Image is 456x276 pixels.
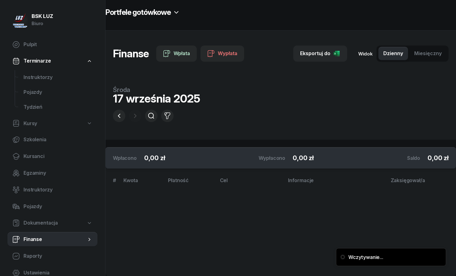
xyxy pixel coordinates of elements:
a: Tydzień [19,100,97,115]
span: Raporty [24,252,92,260]
span: Tydzień [24,103,92,111]
span: Kursanci [24,152,92,160]
div: Wypłacono [259,154,286,162]
div: Saldo [407,154,420,162]
a: Raporty [7,249,97,264]
a: Pojazdy [7,199,97,214]
h1: Finanse [113,48,149,59]
span: Kursy [24,120,37,128]
th: Zaksięgował/a [387,176,456,190]
a: Pojazdy [19,85,97,100]
a: Kursy [7,116,97,131]
a: Instruktorzy [19,70,97,85]
span: Pojazdy [24,88,92,96]
a: Instruktorzy [7,182,97,197]
span: Pulpit [24,41,92,49]
th: # [105,176,120,190]
a: Egzaminy [7,166,97,181]
div: Wypłata [207,50,237,58]
div: Biuro [32,20,53,28]
button: Dzienny [378,47,408,60]
th: Informacje [284,176,387,190]
span: Dzienny [383,50,403,58]
span: Egzaminy [24,169,92,177]
div: Eksportuj do [300,50,340,58]
button: Wpłata [156,46,197,62]
th: Kwota [120,176,165,190]
span: Pojazdy [24,203,92,211]
button: Eksportuj do [293,46,347,62]
button: Wypłata [200,46,244,62]
div: Wpłata [163,50,190,58]
span: Terminarze [24,57,51,65]
div: BSK LUZ [32,14,53,19]
h2: Portfele gotówkowe [105,7,171,17]
span: Instruktorzy [24,73,92,81]
div: 17 września 2025 [113,93,200,104]
th: Cel [216,176,284,190]
div: Wczytywanie... [348,253,383,261]
span: Miesięczny [414,50,442,58]
a: Pulpit [7,37,97,52]
a: Terminarze [7,54,97,68]
a: Finanse [7,232,97,247]
div: środa [113,87,200,93]
a: Kursanci [7,149,97,164]
button: Miesięczny [409,47,447,60]
span: Instruktorzy [24,186,92,194]
span: Dokumentacja [24,219,58,227]
a: Szkolenia [7,132,97,147]
div: Wpłacono [113,154,137,162]
span: Finanse [24,235,86,243]
a: Dokumentacja [7,216,97,230]
th: Płatność [164,176,216,190]
span: Szkolenia [24,136,92,144]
